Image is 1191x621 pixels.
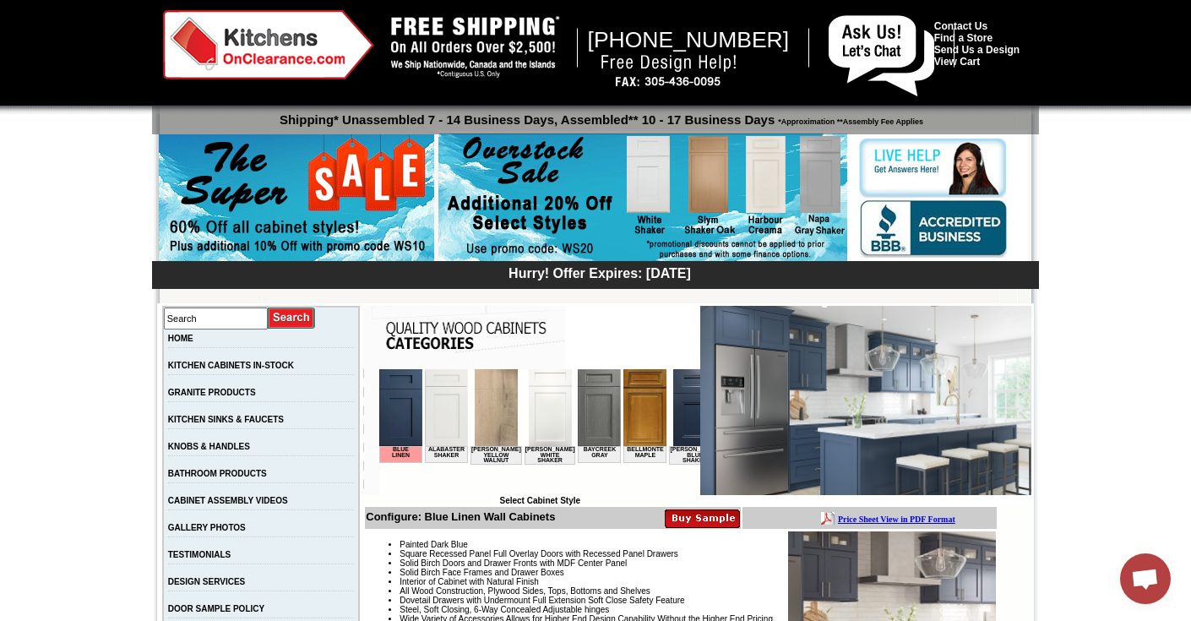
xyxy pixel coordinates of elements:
[400,577,539,586] span: Interior of Cabinet with Natural Finish
[268,307,316,330] input: Submit
[588,27,790,52] span: [PHONE_NUMBER]
[400,558,627,568] span: Solid Birch Doors and Drawer Fronts with MDF Center Panel
[400,605,609,614] span: Steel, Soft Closing, 6-Way Concealed Adjustable hinges
[400,596,684,605] span: Dovetail Drawers with Undermount Full Extension Soft Close Safety Feature
[3,4,16,18] img: pdf.png
[168,442,250,451] a: KNOBS & HANDLES
[400,568,564,577] span: Solid Birch Face Frames and Drawer Boxes
[168,496,288,505] a: CABINET ASSEMBLY VIDEOS
[366,510,555,523] b: Configure: Blue Linen Wall Cabinets
[160,105,1039,127] p: Shipping* Unassembled 7 - 14 Business Days, Assembled** 10 - 17 Business Days
[934,56,980,68] a: View Cart
[168,604,264,613] a: DOOR SAMPLE POLICY
[168,388,256,397] a: GRANITE PRODUCTS
[168,361,294,370] a: KITCHEN CABINETS IN-STOCK
[400,586,650,596] span: All Wood Construction, Plywood Sides, Tops, Bottoms and Shelves
[700,306,1031,495] img: Blue Linen
[19,7,137,16] b: Price Sheet View in PDF Format
[168,523,246,532] a: GALLERY PHOTOS
[934,44,1020,56] a: Send Us a Design
[400,540,468,549] span: Painted Dark Blue
[934,20,987,32] a: Contact Us
[163,10,374,79] img: Kitchens on Clearance Logo
[1120,553,1171,604] div: Open chat
[19,3,137,17] a: Price Sheet View in PDF Format
[168,550,231,559] a: TESTIMONIALS
[499,496,580,505] b: Select Cabinet Style
[290,77,341,95] td: [PERSON_NAME] Blue Shaker
[160,264,1039,281] div: Hurry! Offer Expires: [DATE]
[168,469,267,478] a: BATHROOM PRODUCTS
[400,549,678,558] span: Square Recessed Panel Full Overlay Doors with Recessed Panel Drawers
[934,32,993,44] a: Find a Store
[775,113,923,126] span: *Approximation **Assembly Fee Applies
[168,415,284,424] a: KITCHEN SINKS & FAUCETS
[168,577,246,586] a: DESIGN SERVICES
[379,369,700,496] iframe: Browser incompatible
[168,334,193,343] a: HOME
